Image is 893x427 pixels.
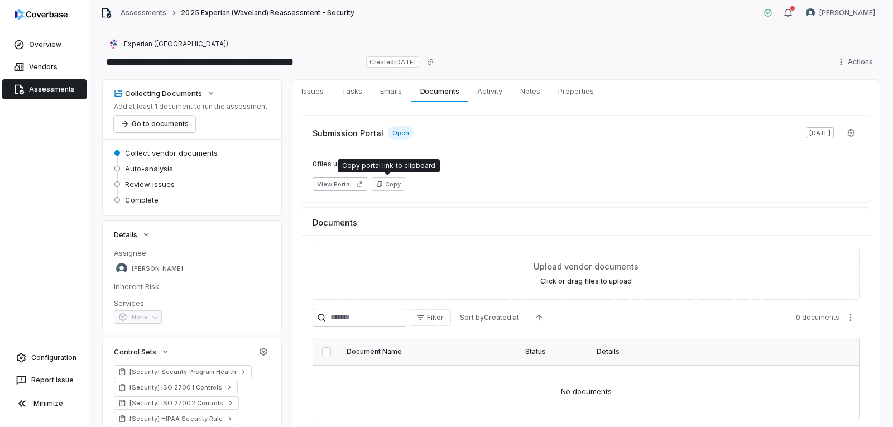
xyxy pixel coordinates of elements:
[114,365,252,378] a: [Security] Security Program Health
[416,84,464,98] span: Documents
[540,277,632,286] label: Click or drag files to upload
[132,265,183,273] span: [PERSON_NAME]
[313,127,383,139] span: Submission Portal
[427,313,444,322] span: Filter
[342,161,435,170] div: Copy portal link to clipboard
[105,34,232,54] button: https://experian.com/healthcare/products/patient-access-registration/Experian ([GEOGRAPHIC_DATA])
[473,84,507,98] span: Activity
[129,367,236,376] span: [Security] Security Program Health
[31,353,76,362] span: Configuration
[114,347,156,357] span: Control Sets
[535,313,544,322] svg: Ascending
[129,414,223,423] span: [Security] HIPAA Security Rule
[121,8,166,17] a: Assessments
[528,309,550,326] button: Ascending
[819,8,875,17] span: [PERSON_NAME]
[114,298,270,308] dt: Services
[525,347,583,356] div: Status
[114,229,137,239] span: Details
[125,164,173,174] span: Auto-analysis
[313,177,367,191] button: View Portal
[2,79,87,99] a: Assessments
[111,83,219,103] button: Collecting Documents
[125,148,218,158] span: Collect vendor documents
[114,412,238,425] a: [Security] HIPAA Security Rule
[125,179,175,189] span: Review issues
[114,381,238,394] a: [Security] ISO 27001 Controls
[388,126,414,140] span: Open
[111,224,154,244] button: Details
[114,102,267,111] p: Add at least 1 document to run the assessment
[297,84,328,98] span: Issues
[420,52,440,72] button: Copy link
[796,313,839,322] span: 0 documents
[114,88,202,98] div: Collecting Documents
[181,8,354,17] span: 2025 Experian (Waveland) Reassessment - Security
[29,85,75,94] span: Assessments
[597,347,825,356] div: Details
[4,392,84,415] button: Minimize
[337,84,367,98] span: Tasks
[313,217,357,228] span: Documents
[313,160,860,169] span: 0 files uploaded
[347,347,512,356] div: Document Name
[833,54,880,70] button: Actions
[33,399,63,408] span: Minimize
[806,8,815,17] img: Arun Muthu avatar
[534,261,638,272] span: Upload vendor documents
[116,263,127,274] img: Arun Muthu avatar
[114,248,270,258] dt: Assignee
[124,40,228,49] span: Experian ([GEOGRAPHIC_DATA])
[799,4,882,21] button: Arun Muthu avatar[PERSON_NAME]
[129,399,223,407] span: [Security] ISO 27002 Controls
[806,127,834,138] span: [DATE]
[2,57,87,77] a: Vendors
[31,376,74,385] span: Report Issue
[111,342,173,362] button: Control Sets
[842,309,860,326] button: More actions
[366,56,419,68] span: Created [DATE]
[313,365,859,419] td: No documents
[4,370,84,390] button: Report Issue
[516,84,545,98] span: Notes
[114,116,195,132] button: Go to documents
[409,309,451,326] button: Filter
[376,84,406,98] span: Emails
[114,396,239,410] a: [Security] ISO 27002 Controls
[114,281,270,291] dt: Inherent Risk
[4,348,84,368] a: Configuration
[29,63,57,71] span: Vendors
[15,9,68,20] img: logo-D7KZi-bG.svg
[129,383,222,392] span: [Security] ISO 27001 Controls
[29,40,61,49] span: Overview
[2,35,87,55] a: Overview
[453,309,526,326] button: Sort byCreated at
[554,84,598,98] span: Properties
[372,177,405,191] button: Copy
[125,195,159,205] span: Complete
